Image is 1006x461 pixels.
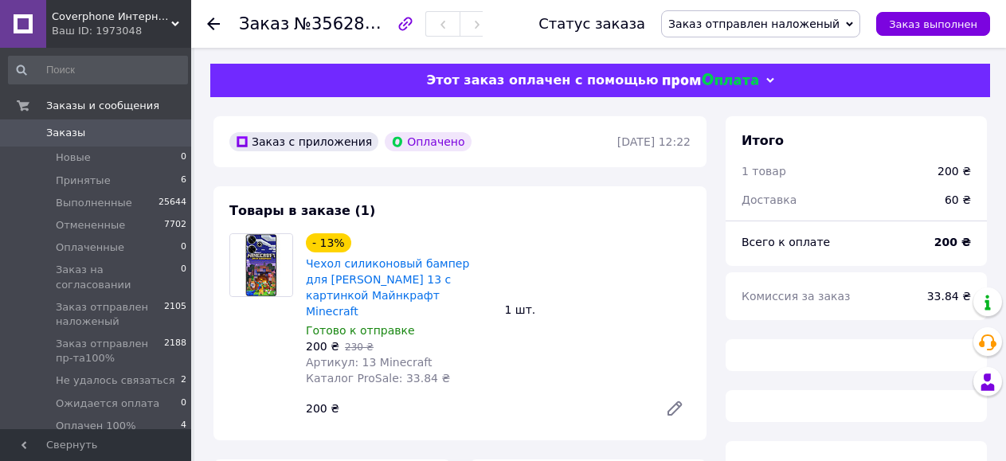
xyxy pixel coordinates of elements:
[345,342,374,353] span: 230 ₴
[56,419,135,433] span: Оплачен 100%
[164,300,186,329] span: 2105
[181,419,186,433] span: 4
[935,182,981,217] div: 60 ₴
[889,18,977,30] span: Заказ выполнен
[56,196,132,210] span: Выполненные
[659,393,691,424] a: Редактировать
[229,132,378,151] div: Заказ с приложения
[499,299,698,321] div: 1 шт.
[181,373,186,388] span: 2
[742,193,797,206] span: Доставка
[306,340,339,353] span: 200 ₴
[617,135,691,148] time: [DATE] 12:22
[56,150,91,165] span: Новые
[56,263,181,291] span: Заказ на согласовании
[56,240,124,255] span: Оплаченные
[181,397,186,411] span: 0
[876,12,990,36] button: Заказ выполнен
[538,16,645,32] div: Статус заказа
[46,99,159,113] span: Заказы и сообщения
[181,240,186,255] span: 0
[742,290,851,303] span: Комиссия за заказ
[52,24,191,38] div: Ваш ID: 1973048
[934,236,971,248] b: 200 ₴
[306,233,351,252] div: - 13%
[937,163,971,179] div: 200 ₴
[181,263,186,291] span: 0
[668,18,840,30] span: Заказ отправлен наложеный
[426,72,658,88] span: Этот заказ оплачен с помощью
[8,56,188,84] input: Поиск
[181,174,186,188] span: 6
[385,132,471,151] div: Оплачено
[306,372,450,385] span: Каталог ProSale: 33.84 ₴
[306,257,469,318] a: Чехол силиконовый бампер для [PERSON_NAME] 13 с картинкой Майнкрафт Minecraft
[306,356,433,369] span: Артикул: 13 Minecraft
[306,324,415,337] span: Готово к отправке
[294,14,407,33] span: №356289469
[927,290,971,303] span: 33.84 ₴
[56,174,111,188] span: Принятые
[742,133,784,148] span: Итого
[56,300,164,329] span: Заказ отправлен наложеный
[56,373,174,388] span: Не удалось связаться
[239,14,289,33] span: Заказ
[164,337,186,365] span: 2188
[742,165,786,178] span: 1 товар
[56,218,125,232] span: Отмененные
[742,236,830,248] span: Всего к оплате
[207,16,220,32] div: Вернуться назад
[164,218,186,232] span: 7702
[663,73,758,88] img: evopay logo
[230,234,292,296] img: Чехол силиконовый бампер для Xiaomi Redmi 13 с картинкой Майнкрафт Minecraft
[52,10,171,24] span: Coverphone Интернет магазин
[56,337,164,365] span: Заказ отправлен пр-та100%
[159,196,186,210] span: 25644
[181,150,186,165] span: 0
[299,397,652,420] div: 200 ₴
[46,126,85,140] span: Заказы
[56,397,159,411] span: Ожидается оплата
[229,203,375,218] span: Товары в заказе (1)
